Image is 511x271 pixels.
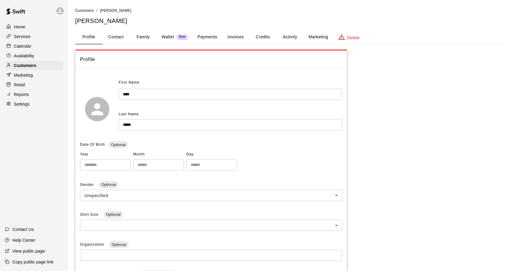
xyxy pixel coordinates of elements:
[14,91,29,97] p: Reports
[80,190,342,201] div: Unspecified
[12,259,53,265] p: Copy public page link
[162,34,174,40] p: Wallet
[14,72,33,78] p: Marketing
[193,30,222,44] button: Payments
[99,182,118,187] span: Optional
[80,56,342,63] span: Profile
[80,242,105,247] span: Organization
[12,248,45,254] p: View public page
[276,30,304,44] button: Activity
[14,53,34,59] p: Availability
[249,30,276,44] button: Credits
[347,35,360,41] p: Delete
[80,142,105,147] span: Date Of Birth
[100,8,131,13] span: [PERSON_NAME]
[75,30,504,44] div: basic tabs example
[130,30,157,44] button: Family
[14,43,31,49] p: Calendar
[109,242,128,247] span: Optional
[80,150,131,159] span: Year
[12,237,35,243] p: Help Center
[177,35,188,39] span: New
[5,80,63,89] a: Retail
[5,100,63,109] a: Settings
[186,150,237,159] span: Day
[14,62,36,69] p: Customers
[12,226,34,232] p: Contact Us
[75,8,94,13] a: Customers
[75,7,504,14] nav: breadcrumb
[80,212,100,217] span: Shirt Size
[5,61,63,70] a: Customers
[75,17,504,25] h5: [PERSON_NAME]
[119,112,139,116] span: Last Name
[14,24,25,30] p: Home
[104,212,123,217] span: Optional
[5,22,63,31] a: Home
[5,42,63,51] a: Calendar
[80,183,95,187] span: Gender
[133,150,184,159] span: Month
[119,78,140,88] span: First Name
[304,30,333,44] button: Marketing
[5,32,63,41] a: Services
[96,7,98,14] li: /
[108,142,128,147] span: Optional
[14,101,30,107] p: Settings
[102,30,130,44] button: Contact
[222,30,249,44] button: Invoices
[14,82,25,88] p: Retail
[5,51,63,60] a: Availability
[14,33,31,40] p: Services
[5,90,63,99] a: Reports
[75,30,102,44] button: Profile
[5,71,63,80] a: Marketing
